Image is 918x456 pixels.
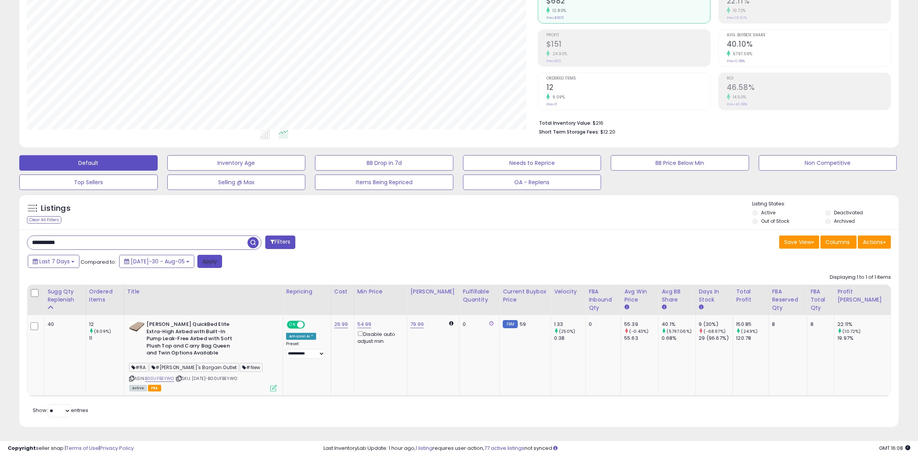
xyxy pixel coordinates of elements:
[47,288,83,304] div: Sugg Qty Replenish
[667,328,692,334] small: (5797.06%)
[119,255,194,268] button: [DATE]-30 - Aug-05
[167,155,306,171] button: Inventory Age
[559,328,575,334] small: (250%)
[100,444,134,452] a: Privacy Policy
[410,320,424,328] a: 79.99
[357,330,401,345] div: Disable auto adjust min
[730,8,746,14] small: 10.72%
[825,238,850,246] span: Columns
[624,321,658,328] div: 55.39
[129,363,148,372] span: #RA
[19,175,158,190] button: Top Sellers
[503,288,547,304] div: Current Buybox Price
[624,335,658,342] div: 55.63
[550,51,568,57] small: 24.90%
[727,40,891,50] h2: 40.10%
[843,328,861,334] small: (10.72%)
[288,322,297,328] span: ON
[410,288,456,296] div: [PERSON_NAME]
[550,94,565,100] small: 9.09%
[730,51,753,57] small: 5797.06%
[463,288,496,304] div: Fulfillable Quantity
[129,385,147,392] span: All listings currently available for purchase on Amazon
[546,15,564,20] small: Prev: $605
[416,444,433,452] a: 1 listing
[736,288,765,304] div: Total Profit
[837,288,888,304] div: Profit [PERSON_NAME]
[772,288,804,312] div: FBA Reserved Qty
[323,445,910,452] div: Last InventoryLab Update: 1 hour ago, requires user action, not synced.
[727,15,747,20] small: Prev: 19.97%
[727,83,891,93] h2: 46.58%
[730,94,746,100] small: 14.50%
[27,216,61,224] div: Clear All Filters
[779,236,819,249] button: Save View
[8,444,36,452] strong: Copyright
[727,102,747,107] small: Prev: 40.68%
[546,40,710,50] h2: $151
[148,385,161,392] span: FBA
[624,288,655,304] div: Avg Win Price
[357,320,372,328] a: 54.99
[834,218,855,224] label: Archived
[286,333,316,340] div: Amazon AI *
[66,444,99,452] a: Terms of Use
[810,288,831,312] div: FBA Total Qty
[837,335,891,342] div: 19.97%
[89,335,124,342] div: 11
[546,76,710,81] span: Ordered Items
[334,320,348,328] a: 26.99
[699,321,733,328] div: 9 (30%)
[240,363,263,372] span: #New
[600,128,615,136] span: $12.20
[8,445,134,452] div: seller snap | |
[554,288,582,296] div: Velocity
[662,321,695,328] div: 40.1%
[131,258,185,265] span: [DATE]-30 - Aug-05
[759,155,897,171] button: Non Competitive
[753,200,899,208] p: Listing States:
[127,288,280,296] div: Title
[539,118,885,127] li: $216
[47,321,80,328] div: 40
[175,375,237,381] span: | SKU: [DATE]-B00UFBEYWO
[463,175,601,190] button: OA - Replens
[554,335,585,342] div: 0.38
[145,375,174,382] a: B00UFBEYWO
[727,59,745,63] small: Prev: 0.68%
[357,288,404,296] div: Min Price
[879,444,910,452] span: 2025-08-13 16:08 GMT
[736,335,768,342] div: 120.78
[727,76,891,81] span: ROI
[89,288,121,304] div: Ordered Items
[463,155,601,171] button: Needs to Reprice
[624,304,629,311] small: Avg Win Price.
[858,236,891,249] button: Actions
[463,321,494,328] div: 0
[761,209,775,216] label: Active
[147,321,240,359] b: [PERSON_NAME] QuickBed Elite Extra-High Airbed with Built-In Pump Leak-Free Airbed with Soft Plus...
[81,258,116,266] span: Compared to:
[484,444,524,452] a: 77 active listings
[820,236,857,249] button: Columns
[315,175,453,190] button: Items Being Repriced
[286,288,328,296] div: Repricing
[704,328,726,334] small: (-68.97%)
[89,321,124,328] div: 12
[699,304,704,311] small: Days In Stock.
[662,288,692,304] div: Avg BB Share
[197,255,222,268] button: Apply
[662,304,666,311] small: Avg BB Share.
[699,335,733,342] div: 29 (96.67%)
[741,328,758,334] small: (24.9%)
[699,288,730,304] div: Days In Stock
[39,258,70,265] span: Last 7 Days
[772,321,801,328] div: 8
[589,321,615,328] div: 0
[286,341,325,359] div: Preset:
[546,83,710,93] h2: 12
[589,288,618,312] div: FBA inbound Qty
[94,328,111,334] small: (9.09%)
[539,129,599,135] b: Short Term Storage Fees:
[44,285,86,315] th: Please note that this number is a calculation based on your required days of coverage and your ve...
